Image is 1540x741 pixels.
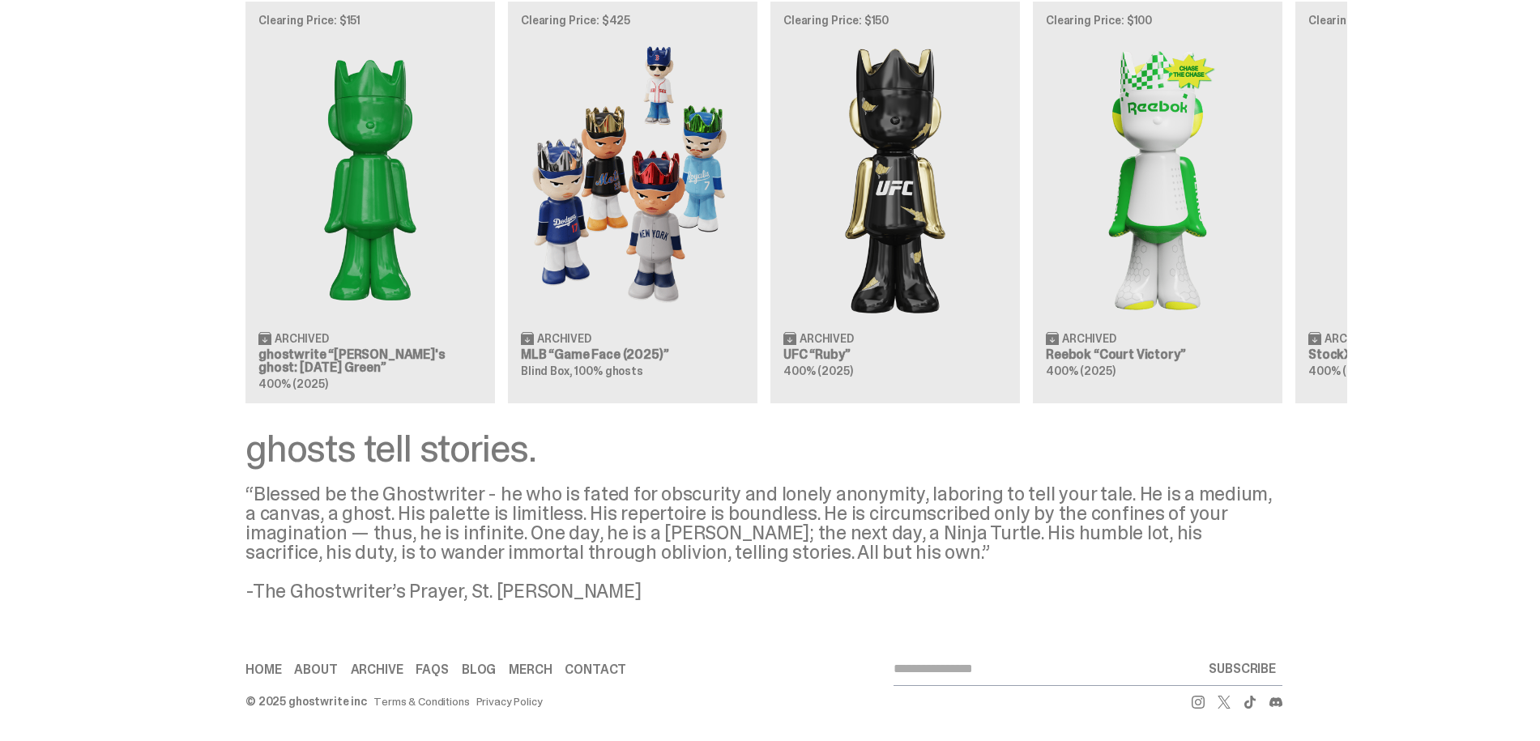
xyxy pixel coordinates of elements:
[770,2,1020,403] a: Clearing Price: $150 Ruby Archived
[1046,348,1269,361] h3: Reebok “Court Victory”
[258,39,482,318] img: Schrödinger's ghost: Sunday Green
[1046,364,1115,378] span: 400% (2025)
[783,364,852,378] span: 400% (2025)
[1046,15,1269,26] p: Clearing Price: $100
[476,696,543,707] a: Privacy Policy
[509,663,552,676] a: Merch
[1062,333,1116,344] span: Archived
[565,663,626,676] a: Contact
[245,696,367,707] div: © 2025 ghostwrite inc
[351,663,403,676] a: Archive
[1033,2,1282,403] a: Clearing Price: $100 Court Victory Archived
[537,333,591,344] span: Archived
[258,377,327,391] span: 400% (2025)
[521,15,744,26] p: Clearing Price: $425
[245,429,1282,468] div: ghosts tell stories.
[521,39,744,318] img: Game Face (2025)
[373,696,469,707] a: Terms & Conditions
[258,348,482,374] h3: ghostwrite “[PERSON_NAME]'s ghost: [DATE] Green”
[1046,39,1269,318] img: Court Victory
[462,663,496,676] a: Blog
[1308,39,1532,318] img: Campless
[1308,348,1532,361] h3: StockX “Campless”
[1202,653,1282,685] button: SUBSCRIBE
[800,333,854,344] span: Archived
[574,364,642,378] span: 100% ghosts
[1308,364,1377,378] span: 400% (2025)
[245,663,281,676] a: Home
[245,2,495,403] a: Clearing Price: $151 Schrödinger's ghost: Sunday Green Archived
[294,663,337,676] a: About
[416,663,448,676] a: FAQs
[521,348,744,361] h3: MLB “Game Face (2025)”
[1325,333,1379,344] span: Archived
[783,15,1007,26] p: Clearing Price: $150
[1308,15,1532,26] p: Clearing Price: $250
[275,333,329,344] span: Archived
[521,364,573,378] span: Blind Box,
[508,2,757,403] a: Clearing Price: $425 Game Face (2025) Archived
[245,484,1282,601] div: “Blessed be the Ghostwriter - he who is fated for obscurity and lonely anonymity, laboring to tel...
[783,39,1007,318] img: Ruby
[783,348,1007,361] h3: UFC “Ruby”
[258,15,482,26] p: Clearing Price: $151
